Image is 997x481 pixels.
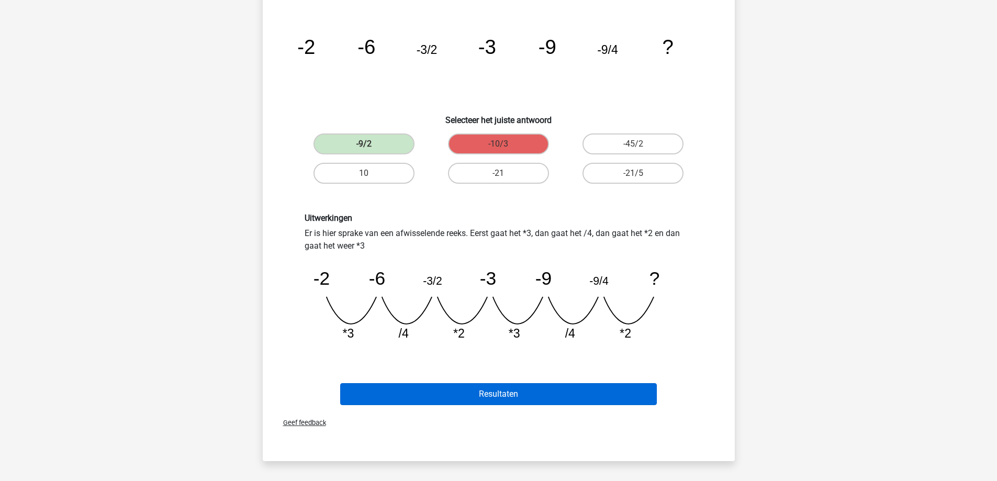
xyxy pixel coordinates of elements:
tspan: -6 [357,36,375,58]
button: Resultaten [340,383,657,405]
tspan: -3/2 [423,275,442,287]
tspan: -6 [368,268,385,288]
label: -45/2 [582,133,684,154]
div: Er is hier sprake van een afwisselende reeks. Eerst gaat het *3, dan gaat het /4, dan gaat het *2... [297,213,701,350]
span: Geef feedback [275,419,326,427]
tspan: /4 [565,327,575,340]
label: -10/3 [448,133,549,154]
tspan: -3 [479,268,496,288]
tspan: -3 [478,36,496,58]
tspan: -3/2 [416,43,437,57]
tspan: -2 [313,268,329,288]
tspan: -2 [297,36,315,58]
h6: Uitwerkingen [305,213,693,223]
tspan: -9 [535,268,551,288]
tspan: -9 [538,36,556,58]
label: -21/5 [582,163,684,184]
tspan: -9/4 [597,43,618,57]
label: -21 [448,163,549,184]
tspan: ? [649,268,659,288]
tspan: -9/4 [589,275,609,287]
h6: Selecteer het juiste antwoord [279,107,718,125]
label: -9/2 [313,133,415,154]
label: 10 [313,163,415,184]
tspan: /4 [398,327,408,340]
tspan: ? [662,36,673,58]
